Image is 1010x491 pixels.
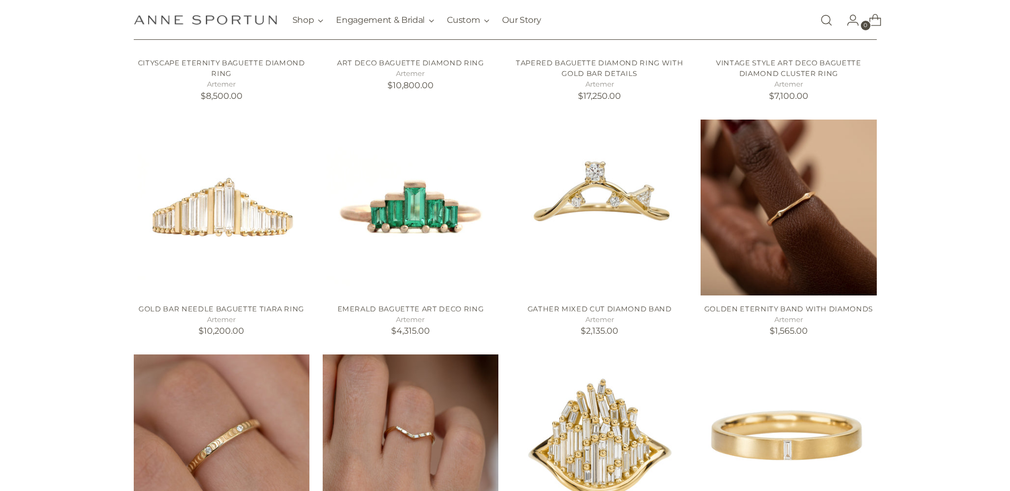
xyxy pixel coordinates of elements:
[581,326,618,336] span: $2,135.00
[447,9,489,32] button: Custom
[769,91,808,101] span: $7,100.00
[292,9,324,32] button: Shop
[816,10,837,31] a: Open search modal
[701,79,876,90] h5: Artemer
[138,58,305,78] a: Cityscape Eternity Baguette Diamond Ring
[701,315,876,325] h5: Artemer
[701,120,876,295] a: Golden Eternity Band with Diamonds
[323,315,498,325] h5: Artemer
[838,10,859,31] a: Go to the account page
[387,80,434,90] span: $10,800.00
[134,15,277,25] a: Anne Sportun Fine Jewellery
[134,79,309,90] h5: Artemer
[391,326,430,336] span: $4,315.00
[336,9,434,32] button: Engagement & Bridal
[578,91,621,101] span: $17,250.00
[528,304,672,313] a: Gather Mixed Cut Diamond Band
[860,10,882,31] a: Open cart modal
[512,79,687,90] h5: Artemer
[323,69,498,79] h5: Artemer
[502,9,541,32] a: Our Story
[716,58,861,78] a: Vintage Style Art Deco Baguette Diamond Cluster Ring
[134,315,309,325] h5: Artemer
[861,21,870,30] span: 0
[516,58,683,78] a: Tapered Baguette Diamond Ring with Gold Bar Details
[323,120,498,295] a: Emerald Baguette Art Deco Ring
[201,91,243,101] span: $8,500.00
[134,120,309,295] a: Gold Bar Needle Baguette Tiara Ring
[139,304,304,313] a: Gold Bar Needle Baguette Tiara Ring
[770,326,808,336] span: $1,565.00
[512,315,687,325] h5: Artemer
[337,58,484,67] a: Art Deco Baguette Diamond Ring
[512,120,687,295] a: Gather Mixed Cut Diamond Band
[198,326,244,336] span: $10,200.00
[704,304,873,313] a: Golden Eternity Band with Diamonds
[338,304,484,313] a: Emerald Baguette Art Deco Ring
